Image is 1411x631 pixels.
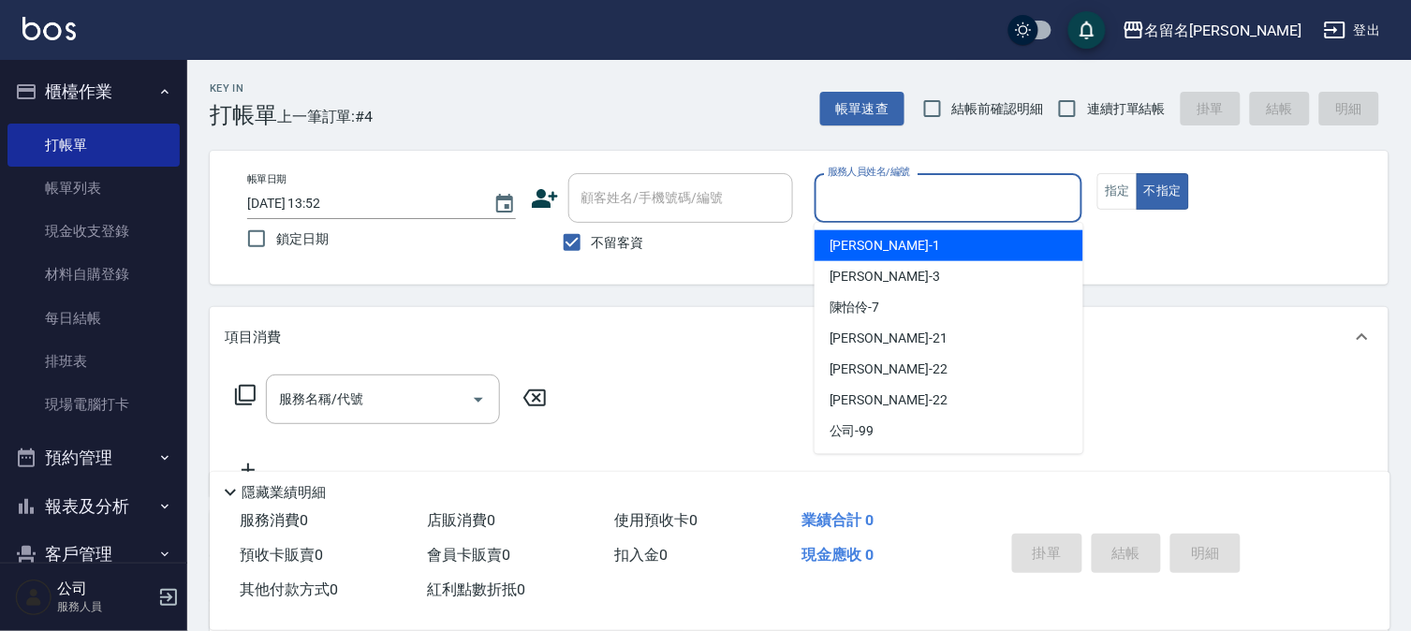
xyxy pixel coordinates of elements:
[240,580,338,598] span: 其他付款方式 0
[830,298,880,317] span: 陳怡伶 -7
[592,233,644,253] span: 不留客資
[7,482,180,531] button: 報表及分析
[7,433,180,482] button: 預約管理
[1097,173,1138,210] button: 指定
[210,307,1389,367] div: 項目消費
[57,598,153,615] p: 服務人員
[15,579,52,616] img: Person
[820,92,904,126] button: 帳單速查
[830,267,940,286] span: [PERSON_NAME] -3
[7,530,180,579] button: 客戶管理
[7,340,180,383] a: 排班表
[1316,13,1389,48] button: 登出
[830,421,875,441] span: 公司 -99
[22,17,76,40] img: Logo
[277,105,374,128] span: 上一筆訂單:#4
[247,172,287,186] label: 帳單日期
[482,182,527,227] button: Choose date, selected date is 2025-08-21
[240,511,308,529] span: 服務消費 0
[830,329,948,348] span: [PERSON_NAME] -21
[240,546,323,564] span: 預收卡販賣 0
[614,546,668,564] span: 扣入金 0
[801,546,874,564] span: 現金應收 0
[7,297,180,340] a: 每日結帳
[463,385,493,415] button: Open
[57,580,153,598] h5: 公司
[1145,19,1301,42] div: 名留名[PERSON_NAME]
[828,165,910,179] label: 服務人員姓名/編號
[1137,173,1189,210] button: 不指定
[7,253,180,296] a: 材料自購登錄
[427,511,495,529] span: 店販消費 0
[225,328,281,347] p: 項目消費
[1087,99,1166,119] span: 連續打單結帳
[210,82,277,95] h2: Key In
[830,360,948,379] span: [PERSON_NAME] -22
[614,511,698,529] span: 使用預收卡 0
[952,99,1044,119] span: 結帳前確認明細
[7,210,180,253] a: 現金收支登錄
[7,124,180,167] a: 打帳單
[7,67,180,116] button: 櫃檯作業
[276,229,329,249] span: 鎖定日期
[7,383,180,426] a: 現場電腦打卡
[7,167,180,210] a: 帳單列表
[830,390,948,410] span: [PERSON_NAME] -22
[830,236,940,256] span: [PERSON_NAME] -1
[210,102,277,128] h3: 打帳單
[1068,11,1106,49] button: save
[247,188,475,219] input: YYYY/MM/DD hh:mm
[1115,11,1309,50] button: 名留名[PERSON_NAME]
[242,483,326,503] p: 隱藏業績明細
[427,546,510,564] span: 會員卡販賣 0
[427,580,525,598] span: 紅利點數折抵 0
[801,511,874,529] span: 業績合計 0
